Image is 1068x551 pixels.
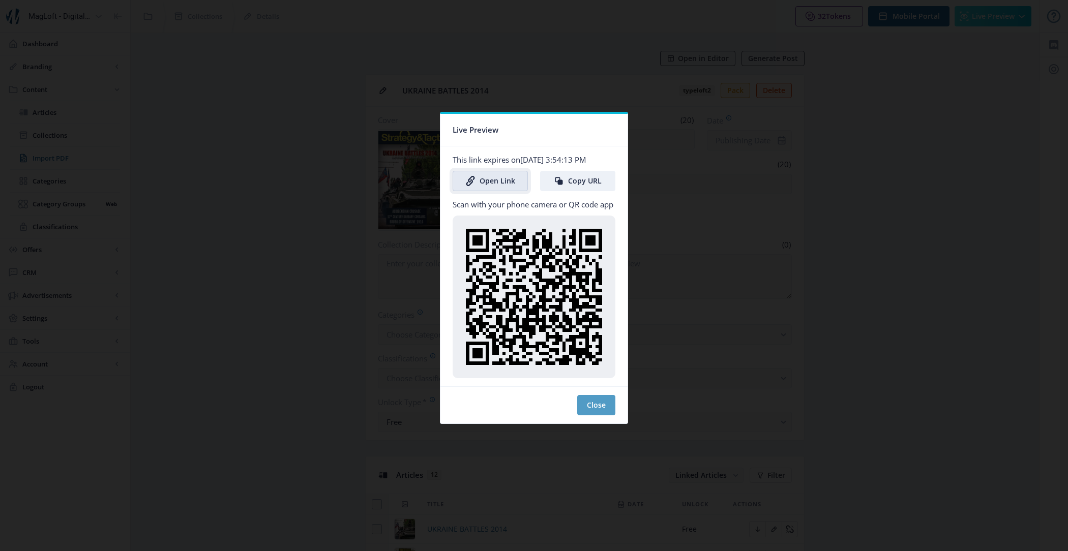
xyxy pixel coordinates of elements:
[453,122,498,138] span: Live Preview
[540,171,615,191] button: Copy URL
[520,155,586,165] span: [DATE] 3:54:13 PM
[453,155,615,165] p: This link expires on
[577,395,615,415] button: Close
[453,171,528,191] a: Open Link
[453,199,615,209] p: Scan with your phone camera or QR code app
